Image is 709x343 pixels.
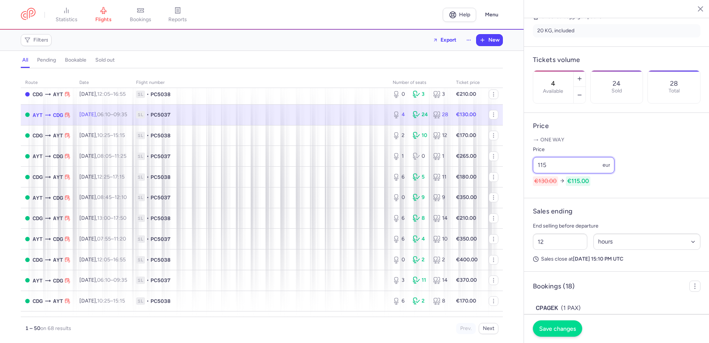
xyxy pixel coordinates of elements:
span: PC5038 [151,256,171,264]
span: [DATE], [79,194,127,200]
span: AYT [33,111,43,119]
span: €205.00 [536,313,563,320]
span: • [146,132,149,139]
th: Ticket price [452,77,484,88]
span: €115.00 [566,176,590,186]
span: AYT [53,131,63,140]
button: Next [479,323,498,334]
time: 15:15 [113,298,125,304]
strong: €210.00 [456,91,476,97]
span: reports [168,16,187,23]
time: 07:55 [97,236,111,242]
strong: €210.00 [456,215,476,221]
div: 3 [393,277,407,284]
h4: sold out [95,57,115,63]
div: 6 [393,215,407,222]
h4: Bookings (18) [533,282,575,291]
div: 11 [433,173,447,181]
div: 6 [393,297,407,305]
div: 9 [413,194,427,201]
span: CDG [33,90,43,98]
div: 2 [413,256,427,264]
span: CDG [33,131,43,140]
span: [DATE], [79,132,125,138]
span: Save changes [539,325,576,332]
time: 11:25 [115,153,126,159]
span: [DATE], [79,236,126,242]
span: Export [441,37,456,43]
span: [DATE], [79,257,126,263]
button: CPAGEK(1 PAX)€205.00Zambak URAS [536,304,698,321]
span: CDG [33,173,43,181]
time: 06:10 [97,111,111,118]
div: 2 [393,132,407,139]
span: [DATE], [79,91,126,97]
div: 3 [433,91,447,98]
span: 1L [136,297,145,305]
span: PC5038 [151,132,171,139]
span: AYT [53,173,63,181]
span: Zambak URAS [563,313,596,320]
span: [DATE], [79,174,125,180]
div: 5 [413,173,427,181]
time: 16:55 [113,91,126,97]
time: 12:10 [115,194,127,200]
div: 14 [433,277,447,284]
div: 11 [413,277,427,284]
span: bookings [130,16,151,23]
span: CDG [33,214,43,222]
span: [DATE], [79,277,127,283]
h4: bookable [65,57,86,63]
time: 17:50 [113,215,126,221]
time: 11:20 [114,236,126,242]
div: 3 [413,91,427,98]
span: AYT [33,152,43,160]
div: 0 [393,91,407,98]
span: AYT [33,235,43,243]
span: – [97,194,127,200]
strong: 1 – 50 [25,325,40,331]
strong: €265.00 [456,153,476,159]
span: – [97,277,127,283]
span: PC5038 [151,297,171,305]
span: CPAGEK [536,304,558,313]
div: 28 [433,111,447,118]
span: flights [95,16,112,23]
p: Total [669,88,680,94]
button: Prev. [456,323,476,334]
span: PC5038 [151,215,171,222]
span: €130.00 [533,176,558,186]
p: One way [533,136,700,144]
time: 09:35 [113,277,127,283]
span: AYT [33,194,43,202]
span: [DATE], [79,215,126,221]
li: 20 KG, included [533,24,700,37]
div: 14 [433,215,447,222]
a: statistics [48,7,85,23]
span: 1L [136,91,145,98]
strong: [DATE] 15:10 PM UTC [573,256,623,262]
span: 1L [136,235,145,243]
button: New [476,35,502,46]
time: 08:45 [97,194,112,200]
span: [DATE], [79,153,126,159]
span: 1L [136,111,145,118]
span: 1L [136,215,145,222]
span: AYT [53,90,63,98]
time: 17:15 [113,174,125,180]
span: – [97,111,127,118]
span: • [146,297,149,305]
span: – [97,257,126,263]
span: CDG [53,235,63,243]
a: Help [443,8,476,22]
span: • [146,153,149,160]
a: flights [85,7,122,23]
time: 10:25 [97,132,110,138]
th: number of seats [388,77,452,88]
a: bookings [122,7,159,23]
span: AYT [53,297,63,305]
span: – [97,153,126,159]
span: • [146,215,149,222]
div: 24 [413,111,427,118]
time: 13:00 [97,215,111,221]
